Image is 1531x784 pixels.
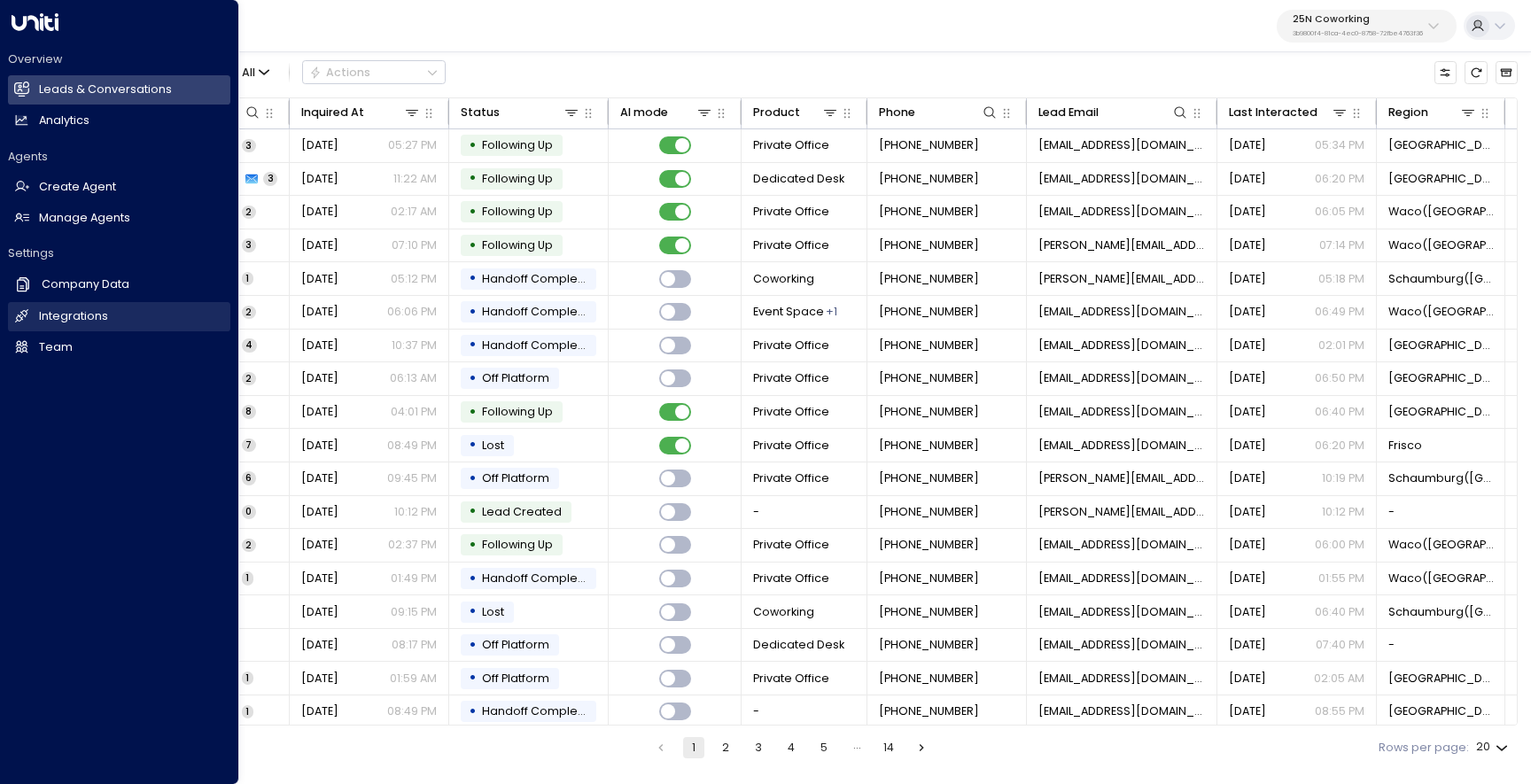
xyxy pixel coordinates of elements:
div: • [469,565,477,593]
p: 10:19 PM [1322,470,1364,486]
div: • [469,399,477,426]
span: Buffalo Grove(IL) [1388,370,1494,386]
span: Following Up [482,404,553,419]
button: Go to page 14 [878,737,899,758]
span: Aug 13, 2025 [1229,237,1266,253]
span: 1 [242,571,253,585]
button: Go to page 3 [748,737,769,758]
h2: Company Data [42,276,129,293]
td: - [1377,629,1505,662]
span: Waco(TX) [1388,304,1494,320]
span: 3 [242,238,256,252]
span: Aug 13, 2025 [301,204,338,220]
span: Following Up [482,237,553,252]
p: 25N Coworking [1293,14,1423,25]
span: Aug 07, 2025 [1229,470,1266,486]
span: Private Office [753,370,829,386]
span: Schaumburg(IL) [1388,470,1494,486]
span: rayan.habbab@gmail.com [1038,438,1206,454]
span: akxpse@gmail.com [1038,671,1206,687]
span: Jun 16, 2025 [301,438,338,454]
span: 2 [242,206,256,219]
p: 02:01 PM [1318,338,1364,353]
span: Jul 21, 2025 [301,404,338,420]
span: Handoff Completed [482,703,597,718]
a: Integrations [8,302,230,331]
span: sari.flage@gmail.com [1038,637,1206,653]
div: Product [753,103,840,122]
p: 06:00 PM [1315,537,1364,553]
span: Following Up [482,537,553,552]
span: Private Office [753,404,829,420]
span: 4 [242,338,257,352]
span: +12546443872 [879,537,979,553]
div: • [469,698,477,726]
span: Jul 16, 2025 [301,604,338,620]
div: Phone [879,103,999,122]
span: Following Up [482,204,553,219]
span: Waco(TX) [1388,237,1494,253]
p: 05:12 PM [391,271,437,287]
p: 01:49 PM [391,571,437,586]
span: +19728379526 [879,671,979,687]
span: Refresh [1465,61,1487,83]
span: Aug 13, 2025 [301,271,338,287]
p: 05:27 PM [388,137,437,153]
p: 06:20 PM [1315,438,1364,454]
span: fred@cargomaxxlogistics.com [1038,271,1206,287]
h2: Overview [8,51,230,67]
span: Aug 02, 2025 [301,671,338,687]
div: • [469,431,477,459]
span: +17323205033 [879,438,979,454]
p: 06:40 PM [1315,604,1364,620]
span: Private Office [753,204,829,220]
p: 10:12 PM [394,504,437,520]
span: +12313290603 [879,470,979,486]
span: Private Office [753,137,829,153]
span: Aug 12, 2025 [301,137,338,153]
p: 08:49 PM [387,703,437,719]
span: Waco(TX) [1388,537,1494,553]
button: Go to page 5 [813,737,835,758]
a: Team [8,333,230,362]
span: Aug 14, 2025 [1229,171,1266,187]
h2: Manage Agents [39,210,130,227]
span: Coworking [753,604,814,620]
nav: pagination navigation [649,737,933,758]
span: Frisco(TX) [1388,137,1494,153]
span: Private Office [753,671,829,687]
button: Go to next page [911,737,932,758]
h2: Team [39,339,73,356]
span: Off Platform [482,470,549,485]
div: Actions [309,66,370,80]
span: 3 [263,172,277,185]
span: All [242,66,255,79]
button: Archived Leads [1496,61,1518,83]
div: Status [461,103,500,122]
span: Frisco(TX) [1388,338,1494,353]
p: 07:40 PM [1316,637,1364,653]
span: Aug 08, 2025 [301,370,338,386]
span: 2 [242,539,256,552]
span: jason.sikkenga@gmail.com [1038,470,1206,486]
span: 2 [242,372,256,385]
span: Yesterday [1229,137,1266,153]
div: • [469,299,477,326]
span: Jul 09, 2025 [1229,438,1266,454]
span: Dedicated Desk [753,171,844,187]
p: 11:22 AM [393,171,437,187]
div: Meeting Room [826,304,837,320]
div: Last Interacted [1229,103,1349,122]
span: Event Space [753,304,824,320]
span: 0 [242,505,256,518]
a: Leads & Conversations [8,75,230,105]
span: Aug 12, 2025 [1229,338,1266,353]
td: - [742,695,867,728]
span: Coworking [753,271,814,287]
span: 7 [242,439,256,452]
div: • [469,498,477,525]
div: Status [461,103,581,122]
span: Geneva(IL) [1388,703,1494,719]
td: - [1377,496,1505,529]
h2: Analytics [39,113,89,129]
